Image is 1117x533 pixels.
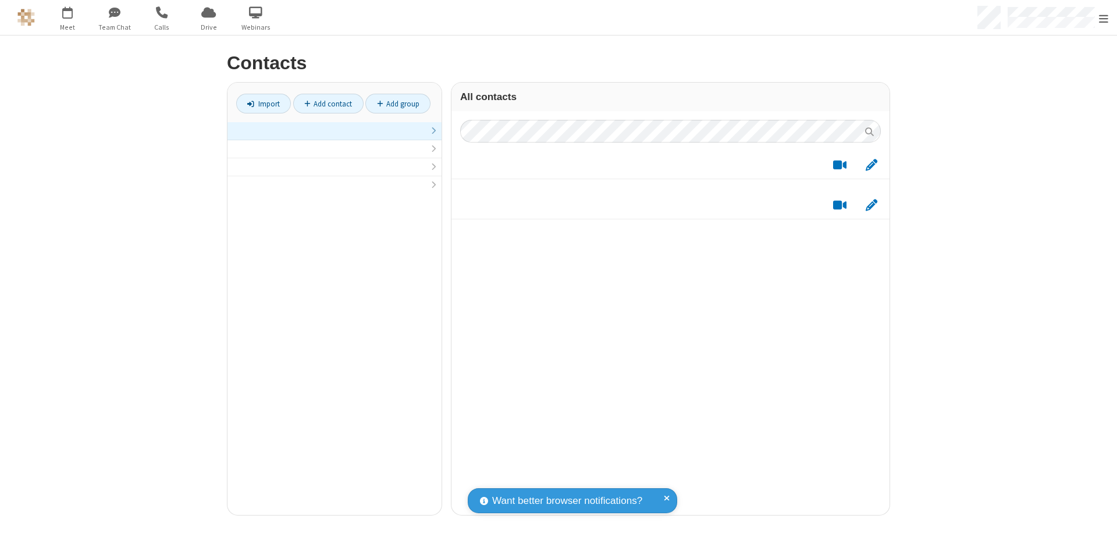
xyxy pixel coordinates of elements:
[492,493,642,509] span: Want better browser notifications?
[828,198,851,212] button: Start a video meeting
[187,22,230,33] span: Drive
[17,9,35,26] img: QA Selenium DO NOT DELETE OR CHANGE
[860,158,883,172] button: Edit
[828,158,851,172] button: Start a video meeting
[227,53,890,73] h2: Contacts
[460,91,881,102] h3: All contacts
[140,22,183,33] span: Calls
[236,94,291,113] a: Import
[234,22,278,33] span: Webinars
[293,94,364,113] a: Add contact
[93,22,136,33] span: Team Chat
[45,22,89,33] span: Meet
[860,198,883,212] button: Edit
[365,94,431,113] a: Add group
[451,151,890,515] div: grid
